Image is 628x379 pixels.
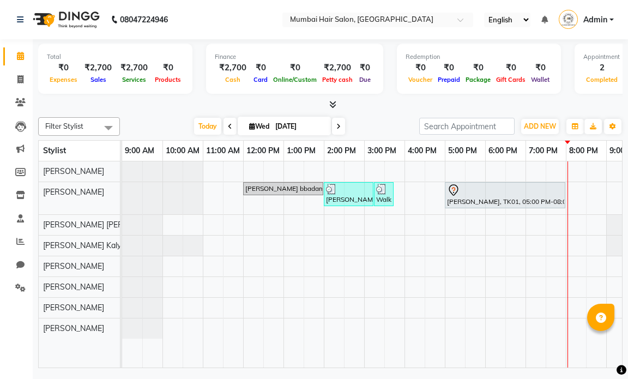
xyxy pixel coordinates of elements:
[521,119,559,134] button: ADD NEW
[406,76,435,83] span: Voucher
[528,62,552,74] div: ₹0
[319,62,355,74] div: ₹2,700
[47,76,80,83] span: Expenses
[43,282,104,292] span: [PERSON_NAME]
[43,166,104,176] span: [PERSON_NAME]
[116,62,152,74] div: ₹2,700
[270,76,319,83] span: Online/Custom
[284,143,318,159] a: 1:00 PM
[119,76,149,83] span: Services
[244,184,322,194] div: [PERSON_NAME] bbadam, TK02, 12:00 PM-02:00 PM, Global Inoa - Long
[365,143,399,159] a: 3:00 PM
[445,143,480,159] a: 5:00 PM
[524,122,556,130] span: ADD NEW
[251,76,270,83] span: Card
[419,118,515,135] input: Search Appointment
[583,76,620,83] span: Completed
[583,62,620,74] div: 2
[45,122,83,130] span: Filter Stylist
[528,76,552,83] span: Wallet
[357,76,373,83] span: Due
[215,62,251,74] div: ₹2,700
[80,62,116,74] div: ₹2,700
[319,76,355,83] span: Petty cash
[244,143,282,159] a: 12:00 PM
[120,4,168,35] b: 08047224946
[435,76,463,83] span: Prepaid
[486,143,520,159] a: 6:00 PM
[43,323,104,333] span: [PERSON_NAME]
[325,184,372,204] div: [PERSON_NAME], TK03, 02:00 PM-03:15 PM, Moroccan Oil - Long
[270,62,319,74] div: ₹0
[246,122,272,130] span: Wed
[583,14,607,26] span: Admin
[47,62,80,74] div: ₹0
[43,187,104,197] span: [PERSON_NAME]
[375,184,392,204] div: Walk In, TK04, 03:15 PM-03:45 PM, [PERSON_NAME] / Shave
[324,143,359,159] a: 2:00 PM
[152,76,184,83] span: Products
[203,143,243,159] a: 11:00 AM
[559,10,578,29] img: Admin
[493,76,528,83] span: Gift Cards
[463,62,493,74] div: ₹0
[152,62,184,74] div: ₹0
[406,52,552,62] div: Redemption
[272,118,327,135] input: 2025-09-03
[566,143,601,159] a: 8:00 PM
[222,76,243,83] span: Cash
[43,303,104,312] span: [PERSON_NAME]
[406,62,435,74] div: ₹0
[463,76,493,83] span: Package
[47,52,184,62] div: Total
[251,62,270,74] div: ₹0
[43,261,104,271] span: [PERSON_NAME]
[582,335,617,368] iframe: chat widget
[405,143,439,159] a: 4:00 PM
[43,220,167,230] span: [PERSON_NAME] [PERSON_NAME]
[446,184,564,207] div: [PERSON_NAME], TK01, 05:00 PM-08:00 PM, Perming - [DEMOGRAPHIC_DATA]
[28,4,102,35] img: logo
[526,143,560,159] a: 7:00 PM
[355,62,375,74] div: ₹0
[88,76,109,83] span: Sales
[215,52,375,62] div: Finance
[194,118,221,135] span: Today
[43,240,130,250] span: [PERSON_NAME] Kalyan
[163,143,202,159] a: 10:00 AM
[435,62,463,74] div: ₹0
[43,146,66,155] span: Stylist
[493,62,528,74] div: ₹0
[122,143,157,159] a: 9:00 AM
